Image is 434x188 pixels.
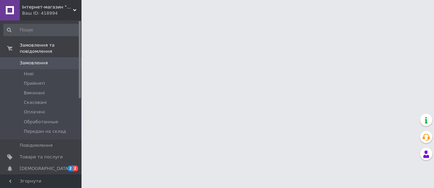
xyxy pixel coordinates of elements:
span: Передан на склад [24,128,66,135]
span: Замовлення та повідомлення [20,42,82,54]
span: Виконані [24,90,45,96]
span: Нові [24,71,34,77]
input: Пошук [3,24,80,36]
span: Скасовані [24,99,47,106]
span: Товари та послуги [20,154,63,160]
span: Оплачені [24,109,45,115]
span: 2 [68,166,73,171]
span: Прийняті [24,80,45,87]
span: [DEMOGRAPHIC_DATA] [20,166,70,172]
div: Ваш ID: 418994 [22,10,82,16]
span: 2 [73,166,78,171]
span: Інтернет-магазин "Будівельне кріплення" [22,4,73,10]
span: Замовлення [20,60,48,66]
span: Обработанные [24,119,58,125]
span: Повідомлення [20,142,53,148]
